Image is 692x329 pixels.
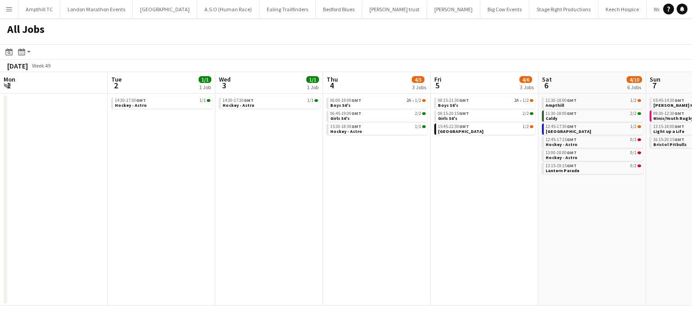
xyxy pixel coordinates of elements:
a: 15:30-18:30GMT1/1Hockey - Astro [330,123,426,134]
a: 11:30-18:00GMT1/2Ampthill [546,97,641,108]
span: 1/2 [530,125,533,128]
button: Bedford Blues [316,0,362,18]
span: GMT [459,97,469,103]
span: 1/1 [307,98,314,103]
div: 11:30-18:00GMT2/2Caldy [542,110,643,123]
span: Lantern Parade [546,168,579,174]
button: [GEOGRAPHIC_DATA] [133,0,197,18]
span: 2 [110,80,122,91]
span: 4 [325,80,338,91]
span: GMT [567,110,577,116]
span: 0/1 [637,138,641,141]
span: Hockey - Astro [223,102,255,108]
span: GMT [567,137,577,142]
button: [PERSON_NAME] [427,0,480,18]
span: Mon [4,75,15,83]
button: Keech Hospice [598,0,646,18]
span: Sun [650,75,660,83]
div: • [438,98,533,103]
a: 11:30-18:00GMT2/2Caldy [546,110,641,121]
button: Stage Right Productions [529,0,598,18]
span: Nottingham [438,128,483,134]
span: GMT [351,97,361,103]
span: 08:15-21:30 [438,98,469,103]
span: GMT [674,123,684,129]
button: Big Cow Events [480,0,529,18]
div: 12:45-17:15GMT0/1Hockey - Astro [542,137,643,150]
span: Girls S6's [330,115,350,121]
a: 06:45-19:00GMT2/2Girls S6's [330,110,426,121]
a: 14:30-17:30GMT1/1Hockey - Astro [115,97,210,108]
span: 4/6 [519,76,532,83]
span: 11:30-18:00 [546,111,577,116]
a: 12:45-17:30GMT1/2[GEOGRAPHIC_DATA] [546,123,641,134]
span: 2/2 [415,111,421,116]
span: 0/2 [637,164,641,167]
span: 05:45-14:30 [653,98,684,103]
span: Girls S6's [438,115,457,121]
div: 06:45-19:00GMT2/2Girls S6's [327,110,428,123]
div: 13:15-19:15GMT0/2Lantern Parade [542,163,643,176]
span: Boys S6's [438,102,458,108]
span: Boys S6's [330,102,351,108]
span: 13:00-18:00 [546,151,577,155]
span: GMT [674,137,684,142]
div: 3 Jobs [412,84,426,91]
span: 1/2 [637,125,641,128]
span: Light up a Life [653,128,684,134]
div: 14:30-17:30GMT1/1Hockey - Astro [219,97,320,110]
span: 09:30-12:30 [653,111,684,116]
span: Tue [111,75,122,83]
span: 12:45-17:15 [546,137,577,142]
div: 13:00-18:00GMT0/1Hockey - Astro [542,150,643,163]
span: 0/1 [637,151,641,154]
span: Sat [542,75,552,83]
span: 1/1 [422,125,426,128]
span: 1/1 [314,99,318,102]
span: Hockey - Astro [115,102,147,108]
div: 15:30-18:30GMT1/1Hockey - Astro [327,123,428,137]
span: 13:15-18:00 [653,124,684,129]
div: 15:45-22:30GMT1/2[GEOGRAPHIC_DATA] [434,123,535,137]
span: GMT [459,110,469,116]
button: [PERSON_NAME] trust [362,0,427,18]
span: Ampthill [546,102,564,108]
span: Hockey - Astro [546,142,578,147]
span: 1/1 [306,76,319,83]
span: 1/2 [523,98,529,103]
a: 13:15-19:15GMT0/2Lantern Parade [546,163,641,173]
span: 4/5 [412,76,424,83]
span: 4/10 [627,76,642,83]
button: Ampthill TC [18,0,60,18]
span: 1/1 [200,98,206,103]
a: 15:45-22:30GMT1/2[GEOGRAPHIC_DATA] [438,123,533,134]
button: Ealing Trailfinders [259,0,316,18]
span: GMT [567,150,577,155]
div: 3 Jobs [520,84,534,91]
a: 08:15-20:15GMT2/2Girls S6's [438,110,533,121]
div: 08:15-21:30GMT2A•1/2Boys S6's [434,97,535,110]
span: 2A [406,98,411,103]
span: GMT [567,163,577,169]
span: 1/1 [415,124,421,129]
a: 14:30-17:30GMT1/1Hockey - Astro [223,97,318,108]
div: 14:30-17:30GMT1/1Hockey - Astro [111,97,212,110]
span: 1/2 [630,124,637,129]
span: GMT [244,97,254,103]
span: 2/2 [422,112,426,115]
div: 08:15-20:15GMT2/2Girls S6's [434,110,535,123]
span: 1/2 [415,98,421,103]
span: GMT [136,97,146,103]
div: 6 Jobs [627,84,642,91]
span: Hockey - Astro [330,128,362,134]
span: 1 [2,80,15,91]
span: 11:30-18:00 [546,98,577,103]
span: 06:00-19:00 [330,98,361,103]
span: GMT [567,123,577,129]
span: GMT [351,123,361,129]
span: 1/2 [422,99,426,102]
div: 06:00-19:00GMT2A•1/2Boys S6's [327,97,428,110]
div: 1 Job [307,84,319,91]
span: 2/2 [630,111,637,116]
span: GMT [351,110,361,116]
